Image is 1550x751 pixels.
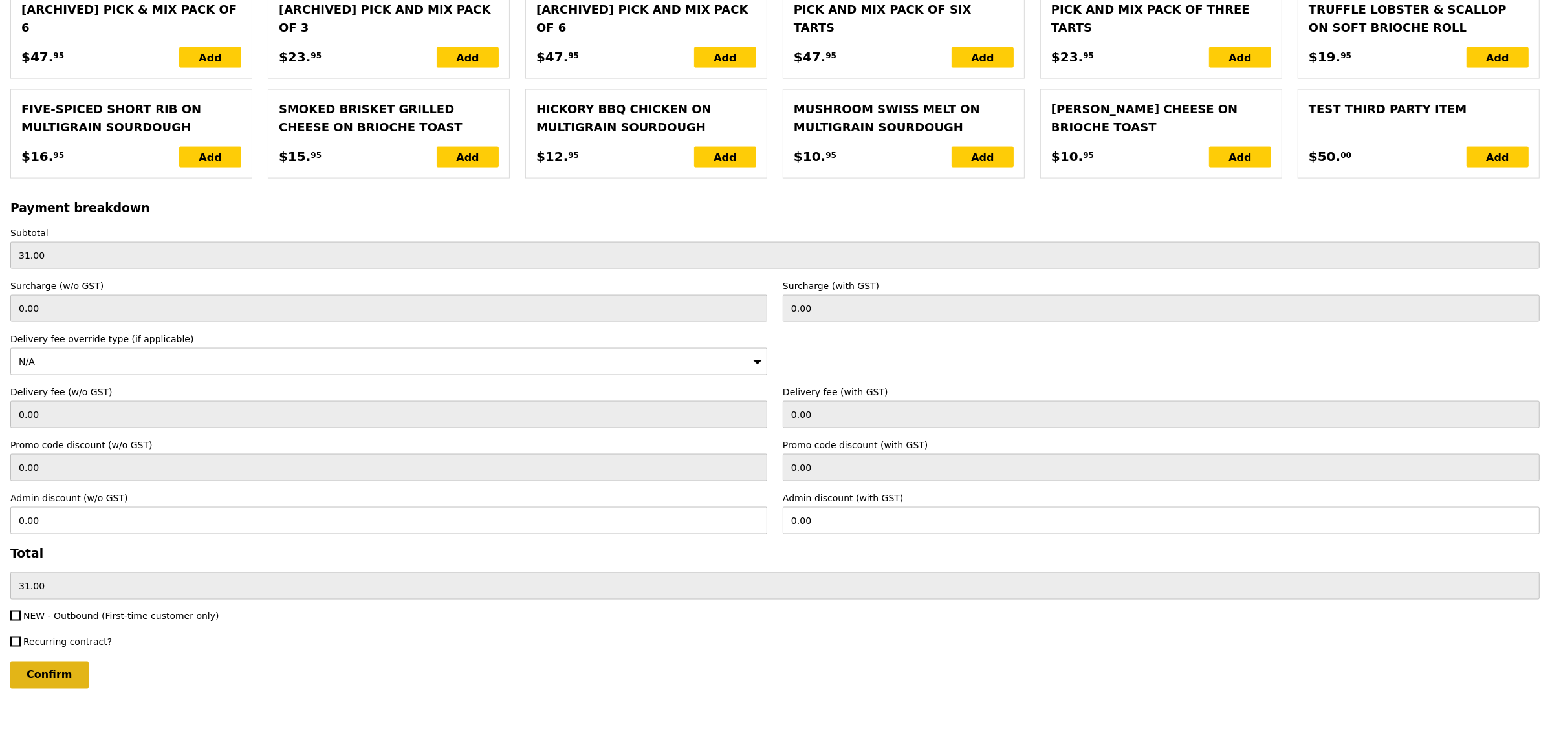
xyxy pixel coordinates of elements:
[952,147,1014,168] div: Add
[10,279,767,292] label: Surcharge (w/o GST)
[1051,1,1271,37] div: Pick and mix pack of three tarts
[1340,50,1351,61] span: 95
[694,47,756,68] div: Add
[53,50,64,61] span: 95
[536,147,568,166] span: $12.
[1340,150,1351,160] span: 00
[1051,47,1083,67] span: $23.
[1209,147,1271,168] div: Add
[10,386,767,398] label: Delivery fee (w/o GST)
[279,47,311,67] span: $23.
[10,332,767,345] label: Delivery fee override type (if applicable)
[19,356,35,367] span: N/A
[825,150,836,160] span: 95
[783,439,1540,452] label: Promo code discount (with GST)
[23,611,219,622] span: NEW - Outbound (First-time customer only)
[568,150,579,160] span: 95
[10,547,1540,560] h3: Total
[21,47,53,67] span: $47.
[694,147,756,168] div: Add
[1309,1,1529,37] div: Truffle Lobster & Scallop on Soft Brioche Roll
[21,1,241,37] div: [Archived] Pick & mix pack of 6
[952,47,1014,68] div: Add
[10,201,1540,215] h3: Payment breakdown
[179,47,241,68] div: Add
[536,47,568,67] span: $47.
[1083,50,1094,61] span: 95
[179,147,241,168] div: Add
[536,100,756,136] div: Hickory BBQ Chicken on Multigrain Sourdough
[279,1,499,37] div: [Archived] Pick and mix pack of 3
[437,147,499,168] div: Add
[10,226,1540,239] label: Subtotal
[1051,100,1271,136] div: [PERSON_NAME] Cheese on Brioche Toast
[1467,47,1529,68] div: Add
[568,50,579,61] span: 95
[794,147,825,166] span: $10.
[311,50,322,61] span: 95
[10,492,767,505] label: Admin discount (w/o GST)
[536,1,756,37] div: [Archived] Pick and mix pack of 6
[10,637,21,647] input: Recurring contract?
[1467,147,1529,168] div: Add
[311,150,322,160] span: 95
[279,100,499,136] div: Smoked Brisket Grilled Cheese on Brioche Toast
[10,439,767,452] label: Promo code discount (w/o GST)
[1083,150,1094,160] span: 95
[783,492,1540,505] label: Admin discount (with GST)
[783,279,1540,292] label: Surcharge (with GST)
[825,50,836,61] span: 95
[794,1,1014,37] div: Pick and mix pack of six tarts
[21,100,241,136] div: Five‑spiced Short Rib on Multigrain Sourdough
[10,611,21,621] input: NEW - Outbound (First-time customer only)
[1309,100,1529,118] div: Test third party item
[794,47,825,67] span: $47.
[1309,147,1340,166] span: $50.
[783,386,1540,398] label: Delivery fee (with GST)
[437,47,499,68] div: Add
[1209,47,1271,68] div: Add
[23,637,112,648] span: Recurring contract?
[794,100,1014,136] div: Mushroom Swiss Melt on Multigrain Sourdough
[10,662,89,689] input: Confirm
[1309,47,1340,67] span: $19.
[1051,147,1083,166] span: $10.
[279,147,311,166] span: $15.
[21,147,53,166] span: $16.
[53,150,64,160] span: 95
